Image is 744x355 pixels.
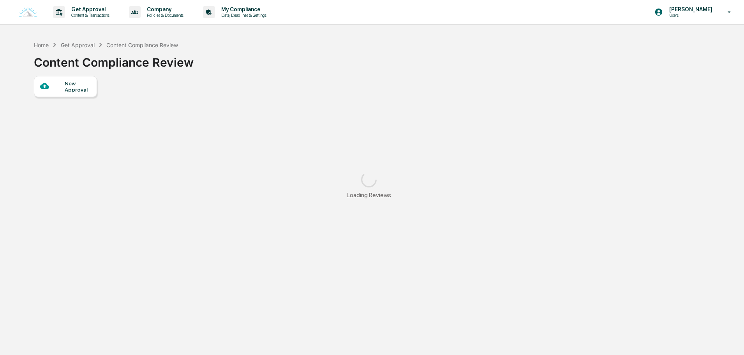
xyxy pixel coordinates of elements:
p: My Compliance [215,6,270,12]
p: Users [663,12,716,18]
img: logo [19,7,37,18]
div: Content Compliance Review [106,42,178,48]
p: Company [141,6,187,12]
div: Home [34,42,49,48]
div: Loading Reviews [347,191,391,199]
p: Get Approval [65,6,113,12]
p: Data, Deadlines & Settings [215,12,270,18]
div: New Approval [65,80,91,93]
p: [PERSON_NAME] [663,6,716,12]
div: Get Approval [61,42,95,48]
p: Policies & Documents [141,12,187,18]
p: Content & Transactions [65,12,113,18]
div: Content Compliance Review [34,49,194,69]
